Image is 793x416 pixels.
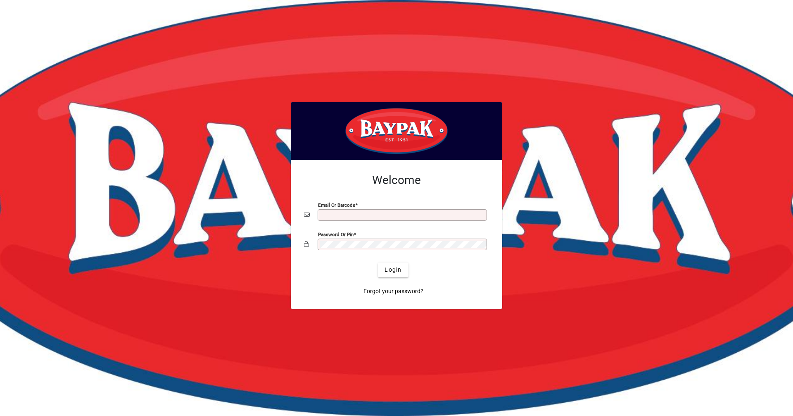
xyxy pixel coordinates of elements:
[360,284,427,299] a: Forgot your password?
[318,231,354,237] mat-label: Password or Pin
[363,287,423,296] span: Forgot your password?
[304,173,489,187] h2: Welcome
[318,202,355,208] mat-label: Email or Barcode
[385,265,401,274] span: Login
[378,263,408,277] button: Login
